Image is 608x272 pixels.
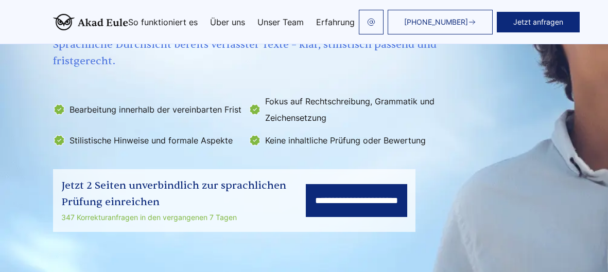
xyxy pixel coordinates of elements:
li: Keine inhaltliche Prüfung oder Bewertung [249,132,438,149]
a: [PHONE_NUMBER] [388,10,493,34]
a: Unser Team [257,18,304,26]
a: Erfahrung [316,18,355,26]
li: Fokus auf Rechtschreibung, Grammatik und Zeichensetzung [249,93,438,126]
a: So funktioniert es [128,18,198,26]
span: Sprachliche Durchsicht bereits verfasster Texte – klar, stilistisch passend und fristgerecht. [53,37,440,69]
button: Jetzt anfragen [497,12,580,32]
div: Jetzt 2 Seiten unverbindlich zur sprachlichen Prüfung einreichen [61,177,306,210]
li: Bearbeitung innerhalb der vereinbarten Frist [53,93,242,126]
li: Stilistische Hinweise und formale Aspekte [53,132,242,149]
a: Über uns [210,18,245,26]
span: [PHONE_NUMBER] [404,18,468,26]
img: logo [53,14,128,30]
img: email [367,18,375,26]
div: 347 Korrekturanfragen in den vergangenen 7 Tagen [61,211,306,224]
